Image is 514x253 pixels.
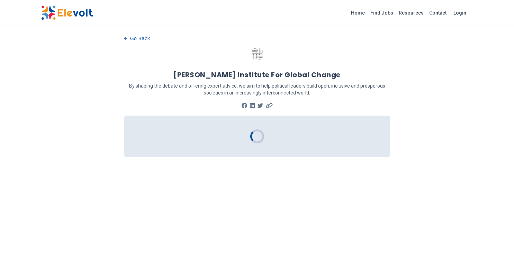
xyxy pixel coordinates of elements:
img: Elevolt [41,6,93,20]
p: By shaping the debate and offering expert advice, we aim to help political leaders build open, in... [124,82,390,96]
div: Loading... [250,129,264,143]
button: Go Back [124,33,150,44]
img: Tony Blair Institute For Global Change [247,44,268,64]
a: Contact [426,7,449,18]
a: Login [449,6,470,20]
h1: [PERSON_NAME] Institute For Global Change [173,70,341,80]
a: Resources [396,7,426,18]
a: Find Jobs [368,7,396,18]
a: Home [348,7,368,18]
